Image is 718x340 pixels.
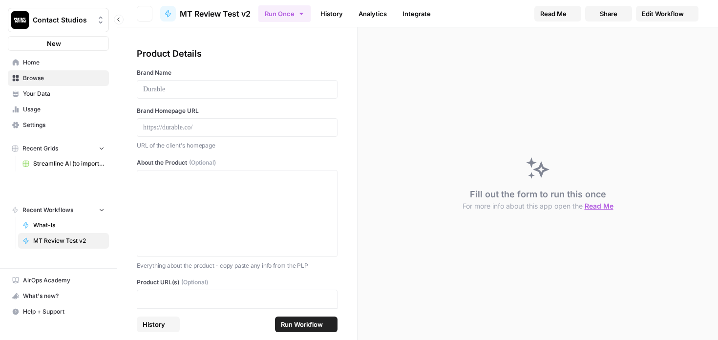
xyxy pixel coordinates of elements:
span: History [143,319,165,329]
label: About the Product [137,158,338,167]
label: Product URL(s) [137,278,338,287]
button: History [137,317,180,332]
button: What's new? [8,288,109,304]
a: Browse [8,70,109,86]
div: Fill out the form to run this once [463,188,613,211]
span: (Optional) [181,278,208,287]
a: Analytics [353,6,393,21]
a: MT Review Test v2 [18,233,109,249]
button: Run Workflow [275,317,338,332]
button: Workspace: Contact Studios [8,8,109,32]
button: Read Me [534,6,581,21]
div: What's new? [8,289,108,303]
a: Usage [8,102,109,117]
p: Everything about the product - copy paste any info from the PLP [137,261,338,271]
span: New [47,39,61,48]
span: Contact Studios [33,15,92,25]
a: Settings [8,117,109,133]
button: Recent Workflows [8,203,109,217]
span: Your Data [23,89,105,98]
span: Recent Workflows [22,206,73,214]
span: MT Review Test v2 [180,8,251,20]
span: Help + Support [23,307,105,316]
label: Brand Name [137,68,338,77]
button: Share [585,6,632,21]
a: Home [8,55,109,70]
a: Your Data [8,86,109,102]
p: URL of the client's homepage [137,141,338,150]
button: New [8,36,109,51]
span: Run Workflow [281,319,323,329]
span: Streamline AI (to import) - Streamline AI Import.csv [33,159,105,168]
span: Recent Grids [22,144,58,153]
span: What-Is [33,221,105,230]
span: Read Me [540,9,567,19]
span: MT Review Test v2 [33,236,105,245]
a: History [315,6,349,21]
a: MT Review Test v2 [160,6,251,21]
button: For more info about this app open the Read Me [463,201,613,211]
button: Recent Grids [8,141,109,156]
div: Product Details [137,47,338,61]
span: Share [600,9,617,19]
a: Integrate [397,6,437,21]
button: Help + Support [8,304,109,319]
span: Home [23,58,105,67]
span: Browse [23,74,105,83]
span: Edit Workflow [642,9,684,19]
span: Settings [23,121,105,129]
span: AirOps Academy [23,276,105,285]
span: Read Me [585,202,613,210]
a: What-Is [18,217,109,233]
a: Edit Workflow [636,6,698,21]
img: Contact Studios Logo [11,11,29,29]
button: Run Once [258,5,311,22]
span: (Optional) [189,158,216,167]
label: Brand Homepage URL [137,106,338,115]
a: AirOps Academy [8,273,109,288]
a: Streamline AI (to import) - Streamline AI Import.csv [18,156,109,171]
span: Usage [23,105,105,114]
